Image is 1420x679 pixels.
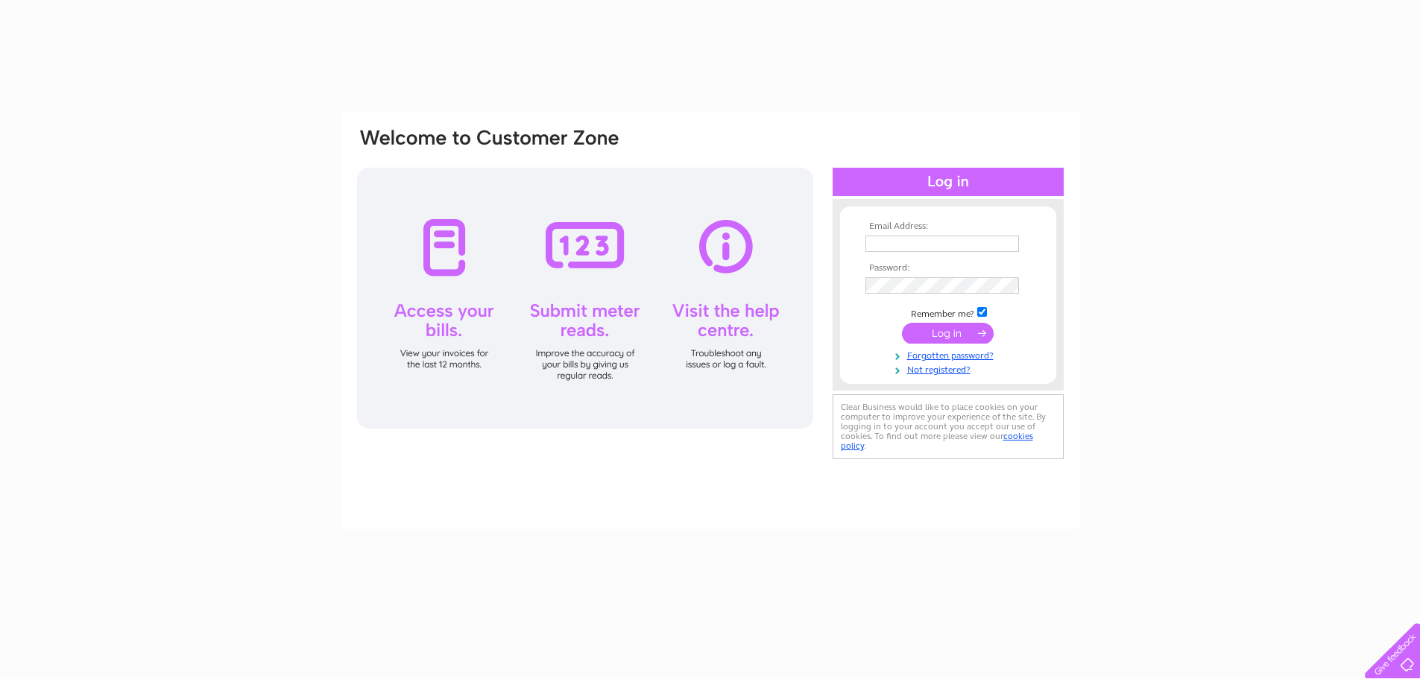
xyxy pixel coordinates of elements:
th: Email Address: [862,221,1035,232]
a: cookies policy [841,431,1033,451]
a: Forgotten password? [865,347,1035,361]
th: Password: [862,263,1035,274]
td: Remember me? [862,305,1035,320]
input: Submit [902,323,994,344]
a: Not registered? [865,361,1035,376]
div: Clear Business would like to place cookies on your computer to improve your experience of the sit... [833,394,1064,459]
